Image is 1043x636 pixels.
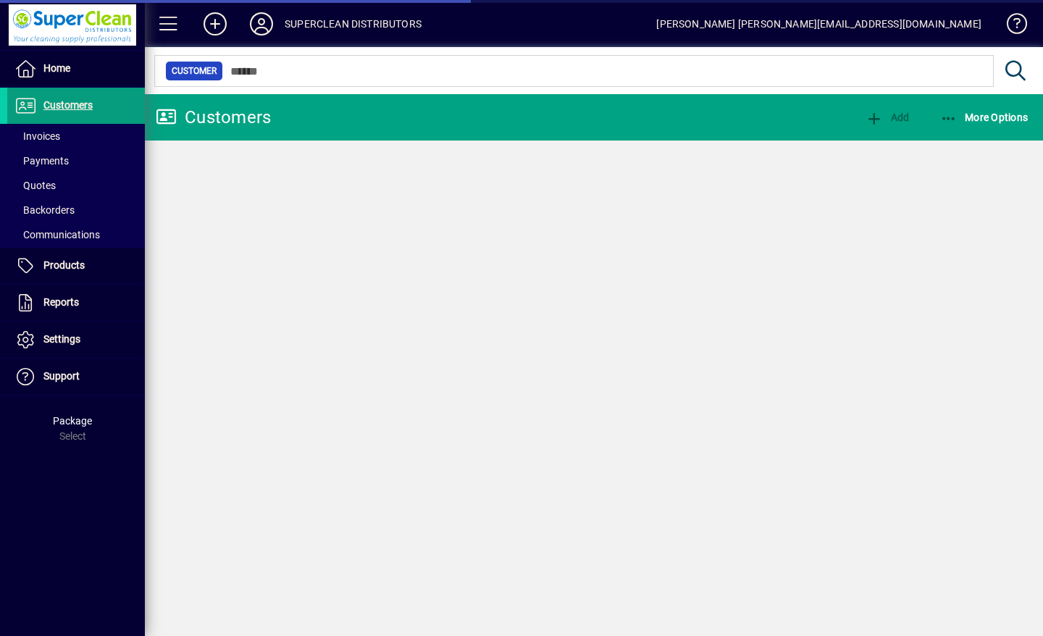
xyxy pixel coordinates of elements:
[7,359,145,395] a: Support
[238,11,285,37] button: Profile
[7,285,145,321] a: Reports
[7,222,145,247] a: Communications
[862,104,913,130] button: Add
[14,229,100,240] span: Communications
[937,104,1032,130] button: More Options
[43,296,79,308] span: Reports
[7,248,145,284] a: Products
[156,106,271,129] div: Customers
[940,112,1029,123] span: More Options
[7,148,145,173] a: Payments
[866,112,909,123] span: Add
[43,62,70,74] span: Home
[14,155,69,167] span: Payments
[7,322,145,358] a: Settings
[43,370,80,382] span: Support
[14,130,60,142] span: Invoices
[7,51,145,87] a: Home
[7,124,145,148] a: Invoices
[43,259,85,271] span: Products
[7,198,145,222] a: Backorders
[996,3,1025,50] a: Knowledge Base
[14,180,56,191] span: Quotes
[7,173,145,198] a: Quotes
[53,415,92,427] span: Package
[14,204,75,216] span: Backorders
[43,99,93,111] span: Customers
[43,333,80,345] span: Settings
[172,64,217,78] span: Customer
[656,12,981,35] div: [PERSON_NAME] [PERSON_NAME][EMAIL_ADDRESS][DOMAIN_NAME]
[285,12,422,35] div: SUPERCLEAN DISTRIBUTORS
[192,11,238,37] button: Add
